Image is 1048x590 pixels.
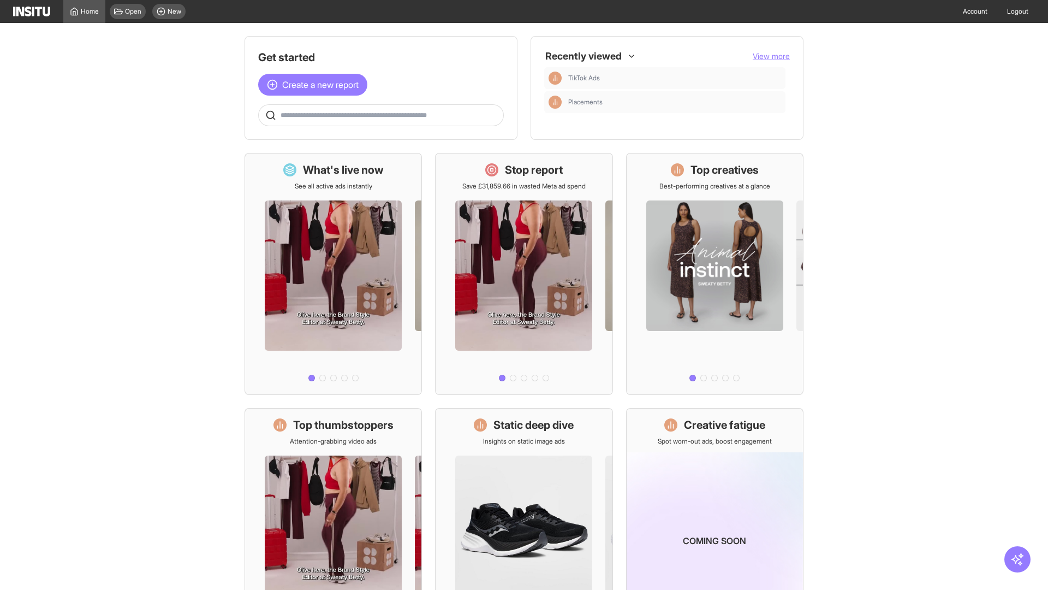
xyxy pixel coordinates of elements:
[258,50,504,65] h1: Get started
[505,162,563,178] h1: Stop report
[462,182,586,191] p: Save £31,859.66 in wasted Meta ad spend
[295,182,372,191] p: See all active ads instantly
[753,51,790,61] span: View more
[245,153,422,395] a: What's live nowSee all active ads instantly
[626,153,803,395] a: Top creativesBest-performing creatives at a glance
[168,7,181,16] span: New
[483,437,565,446] p: Insights on static image ads
[549,96,562,109] div: Insights
[568,98,603,107] span: Placements
[282,78,359,91] span: Create a new report
[290,437,377,446] p: Attention-grabbing video ads
[753,51,790,62] button: View more
[258,74,367,96] button: Create a new report
[293,417,394,433] h1: Top thumbstoppers
[13,7,50,16] img: Logo
[303,162,384,178] h1: What's live now
[81,7,99,16] span: Home
[549,72,562,85] div: Insights
[435,153,612,395] a: Stop reportSave £31,859.66 in wasted Meta ad spend
[568,74,781,82] span: TikTok Ads
[659,182,770,191] p: Best-performing creatives at a glance
[690,162,759,178] h1: Top creatives
[568,98,781,107] span: Placements
[125,7,141,16] span: Open
[568,74,600,82] span: TikTok Ads
[493,417,574,433] h1: Static deep dive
